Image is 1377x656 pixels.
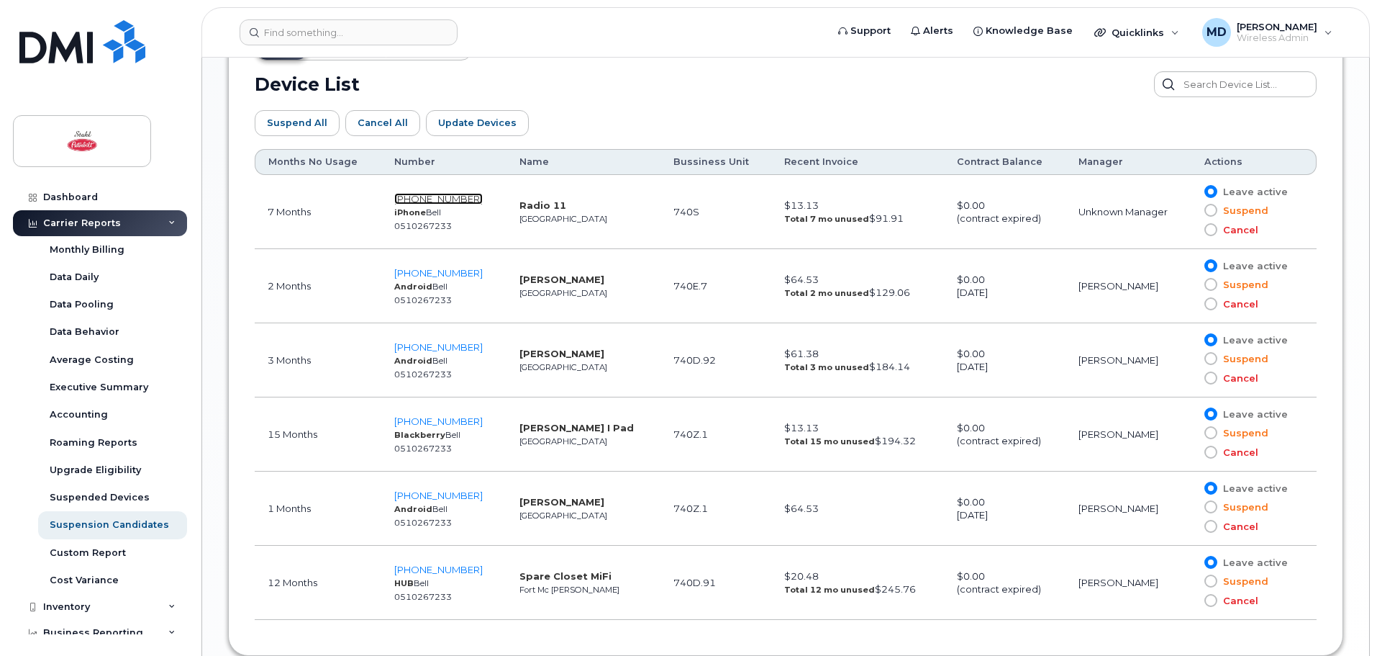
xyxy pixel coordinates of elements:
small: Bell 0510267233 [394,356,452,379]
a: Alerts [901,17,963,45]
td: 740E.7 [660,249,771,323]
td: $61.38 $184.14 [771,323,944,397]
span: Wireless Admin [1237,32,1317,44]
td: 15 Months [255,397,381,472]
td: Unknown Manager [1065,175,1191,249]
td: $20.48 $245.76 [771,546,944,620]
span: Cancel [1217,223,1258,237]
td: [PERSON_NAME] [1065,472,1191,546]
a: [PHONE_NUMBER] [394,564,483,575]
span: [PERSON_NAME] [1237,21,1317,32]
strong: Blackberry [394,430,445,440]
td: 740S [660,175,771,249]
small: [GEOGRAPHIC_DATA] [519,214,607,224]
span: Leave active [1217,333,1288,347]
strong: Radio 11 [519,199,566,211]
h2: Device List [255,73,360,95]
span: Quicklinks [1112,27,1164,38]
td: 740D.91 [660,546,771,620]
strong: Android [394,356,432,366]
span: MD [1206,24,1227,41]
td: [PERSON_NAME] [1065,323,1191,397]
span: Leave active [1217,185,1288,199]
span: Suspend [1217,352,1268,366]
th: Contract Balance [944,149,1066,175]
small: Bell 0510267233 [394,207,452,231]
td: [PERSON_NAME] [1065,397,1191,472]
strong: Total 15 mo unused [784,436,875,446]
small: Fort Mc [PERSON_NAME] [519,585,619,595]
td: $0.00 [944,323,1066,397]
small: Bell 0510267233 [394,578,452,602]
span: Support [850,24,891,38]
span: Leave active [1217,408,1288,421]
span: Suspend All [267,116,327,130]
td: $13.13 $194.32 [771,397,944,472]
td: $0.00 [944,249,1066,323]
a: [PHONE_NUMBER] [394,267,483,279]
a: [PHONE_NUMBER] [394,341,483,353]
td: $64.53 $129.06 [771,249,944,323]
span: Alerts [923,24,953,38]
small: [GEOGRAPHIC_DATA] [519,288,607,298]
th: Number [381,149,506,175]
td: 1 Months [255,472,381,546]
a: [PHONE_NUMBER] [394,415,483,427]
strong: Total 2 mo unused [784,288,869,298]
td: 2 Months [255,249,381,323]
a: Knowledge Base [963,17,1083,45]
th: Months No Usage [255,149,381,175]
th: Manager [1065,149,1191,175]
span: Cancel [1217,297,1258,311]
span: (contract expired) [957,583,1041,595]
span: Cancel [1217,446,1258,459]
a: [PHONE_NUMBER] [394,193,483,205]
small: [GEOGRAPHIC_DATA] [519,436,607,446]
strong: Total 12 mo unused [784,585,875,595]
strong: [PERSON_NAME] [519,348,604,359]
strong: iPhone [394,207,426,217]
div: [DATE] [957,286,1053,300]
strong: Android [394,504,432,514]
td: $0.00 [944,546,1066,620]
td: 740Z.1 [660,397,771,472]
strong: HUB [394,578,414,588]
span: Suspend [1217,500,1268,514]
div: [DATE] [957,508,1053,522]
button: Update Devices [426,110,529,136]
td: $0.00 [944,472,1066,546]
td: $13.13 $91.91 [771,175,944,249]
input: Search Device List... [1154,71,1317,97]
span: Suspend [1217,278,1268,292]
strong: Android [394,282,432,292]
span: Cancel [1217,520,1258,534]
div: [DATE] [957,360,1053,374]
td: [PERSON_NAME] [1065,249,1191,323]
th: Recent Invoice [771,149,944,175]
small: [GEOGRAPHIC_DATA] [519,511,607,521]
span: (contract expired) [957,435,1041,446]
span: Leave active [1217,482,1288,495]
small: Bell 0510267233 [394,504,452,528]
input: Find something... [240,19,458,45]
th: Name [506,149,660,175]
strong: Total 3 mo unused [784,362,869,372]
td: 3 Months [255,323,381,397]
span: Suspend [1217,575,1268,588]
span: Suspend [1217,426,1268,440]
td: $0.00 [944,175,1066,249]
div: Quicklinks [1084,18,1189,47]
button: Suspend All [255,110,340,136]
span: [PHONE_NUMBER] [394,490,483,501]
small: [GEOGRAPHIC_DATA] [519,362,607,372]
span: Suspend [1217,204,1268,217]
td: 740D.92 [660,323,771,397]
td: $0.00 [944,397,1066,472]
span: Update Devices [438,116,517,130]
strong: Spare Closet MiFi [519,570,612,582]
strong: [PERSON_NAME] I Pad [519,422,634,433]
